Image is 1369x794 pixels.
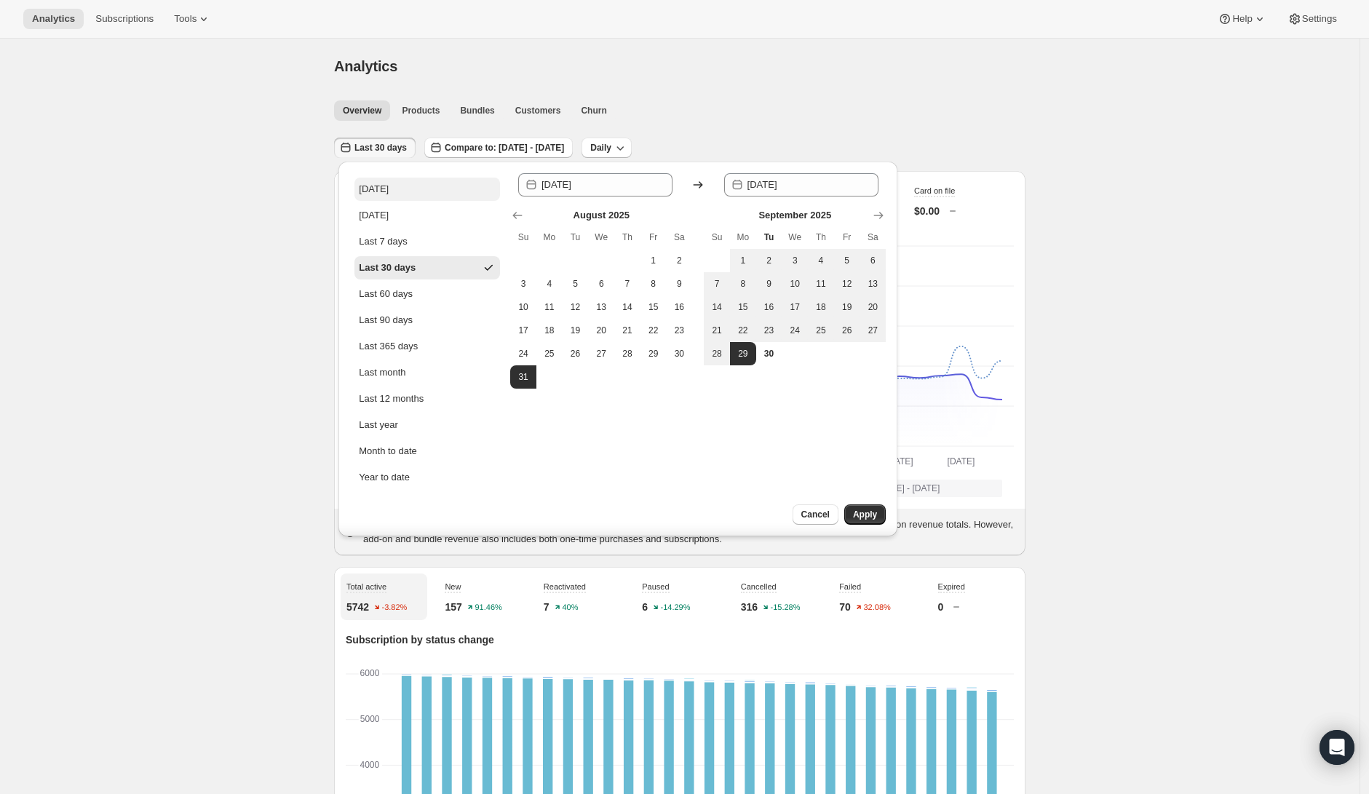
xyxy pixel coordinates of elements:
text: 91.46% [475,603,502,612]
div: Year to date [359,470,410,485]
span: 9 [672,278,686,290]
text: 32.08% [863,603,891,612]
rect: New-1 3 [785,683,795,684]
div: Last 12 months [359,392,424,406]
rect: Reactivated-2 1 [967,688,976,689]
rect: Expired-6 0 [462,674,472,675]
button: Last 7 days [354,230,500,253]
span: 21 [710,325,724,336]
rect: New-1 3 [664,679,673,680]
rect: Expired-6 0 [603,674,613,675]
text: 6000 [360,668,380,678]
button: Last 30 days [334,138,416,158]
button: Saturday August 9 2025 [666,272,692,295]
rect: Reactivated-2 1 [745,680,754,681]
button: Thursday August 7 2025 [614,272,640,295]
button: Last month [354,361,500,384]
p: 316 [741,600,758,614]
rect: Expired-6 0 [523,674,532,675]
button: Tuesday August 19 2025 [563,319,589,342]
th: Monday [536,226,563,249]
th: Sunday [704,226,730,249]
span: 11 [542,301,557,313]
div: Open Intercom Messenger [1320,730,1354,765]
button: Saturday August 2 2025 [666,249,692,272]
button: Tuesday August 5 2025 [563,272,589,295]
span: Su [710,231,724,243]
span: We [594,231,608,243]
rect: New-1 3 [644,679,654,680]
span: 22 [646,325,661,336]
rect: New-1 12 [987,690,996,692]
span: Failed [839,582,861,591]
span: 10 [516,301,531,313]
th: Friday [834,226,860,249]
rect: Expired-6 0 [422,674,432,675]
span: 19 [568,325,583,336]
th: Wednesday [588,226,614,249]
button: Last 12 months [354,387,500,410]
span: Mo [542,231,557,243]
div: Last 60 days [359,287,413,301]
rect: New-1 10 [806,683,815,685]
span: Tu [568,231,583,243]
button: Cancel [793,504,838,525]
button: Show previous month, July 2025 [507,205,528,226]
button: Friday August 1 2025 [640,249,667,272]
button: Monday August 11 2025 [536,295,563,319]
button: Sunday September 21 2025 [704,319,730,342]
div: Last year [359,418,397,432]
button: Thursday August 21 2025 [614,319,640,342]
button: Monday September 1 2025 [730,249,756,272]
rect: New-1 5 [765,682,774,683]
div: Month to date [359,444,417,458]
button: Year to date [354,466,500,489]
th: Saturday [666,226,692,249]
span: 27 [865,325,880,336]
rect: Reactivated-2 1 [684,678,694,680]
p: 70 [839,600,851,614]
button: Saturday September 27 2025 [860,319,886,342]
button: End of range Monday September 29 2025 [730,342,756,365]
rect: New-1 5 [483,676,492,678]
button: Friday August 22 2025 [640,319,667,342]
span: Compare to: [DATE] - [DATE] [445,142,564,154]
span: Subscriptions [95,13,154,25]
rect: Expired-6 0 [543,674,552,675]
rect: Expired-6 0 [866,675,876,677]
th: Friday [640,226,667,249]
button: Settings [1279,9,1346,29]
span: 29 [736,348,750,360]
span: Reactivated [544,582,586,591]
span: Mo [736,231,750,243]
button: Sunday September 14 2025 [704,295,730,319]
span: 28 [710,348,724,360]
rect: New-1 3 [825,683,835,685]
button: Monday August 18 2025 [536,319,563,342]
rect: Expired-6 0 [765,674,774,675]
span: Bundles [460,105,494,116]
rect: Reactivated-2 1 [987,688,996,690]
button: [DATE] - [DATE] [857,480,1002,497]
rect: Expired-6 0 [705,674,714,675]
button: Friday September 19 2025 [834,295,860,319]
rect: Expired-6 0 [906,676,916,678]
p: 6 [642,600,648,614]
span: 8 [646,278,661,290]
div: Last 30 days [359,261,416,275]
button: Daily [582,138,632,158]
span: 2 [762,255,777,266]
span: New [445,582,461,591]
div: Last 365 days [359,339,418,354]
span: Card on file [914,186,955,195]
button: Tools [165,9,220,29]
span: 30 [672,348,686,360]
button: Last 90 days [354,309,500,332]
rect: New-1 9 [906,686,916,688]
button: Sunday September 28 2025 [704,342,730,365]
text: [DATE] [886,456,913,467]
th: Thursday [808,226,834,249]
button: Thursday September 18 2025 [808,295,834,319]
span: 4 [542,278,557,290]
span: 13 [865,278,880,290]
